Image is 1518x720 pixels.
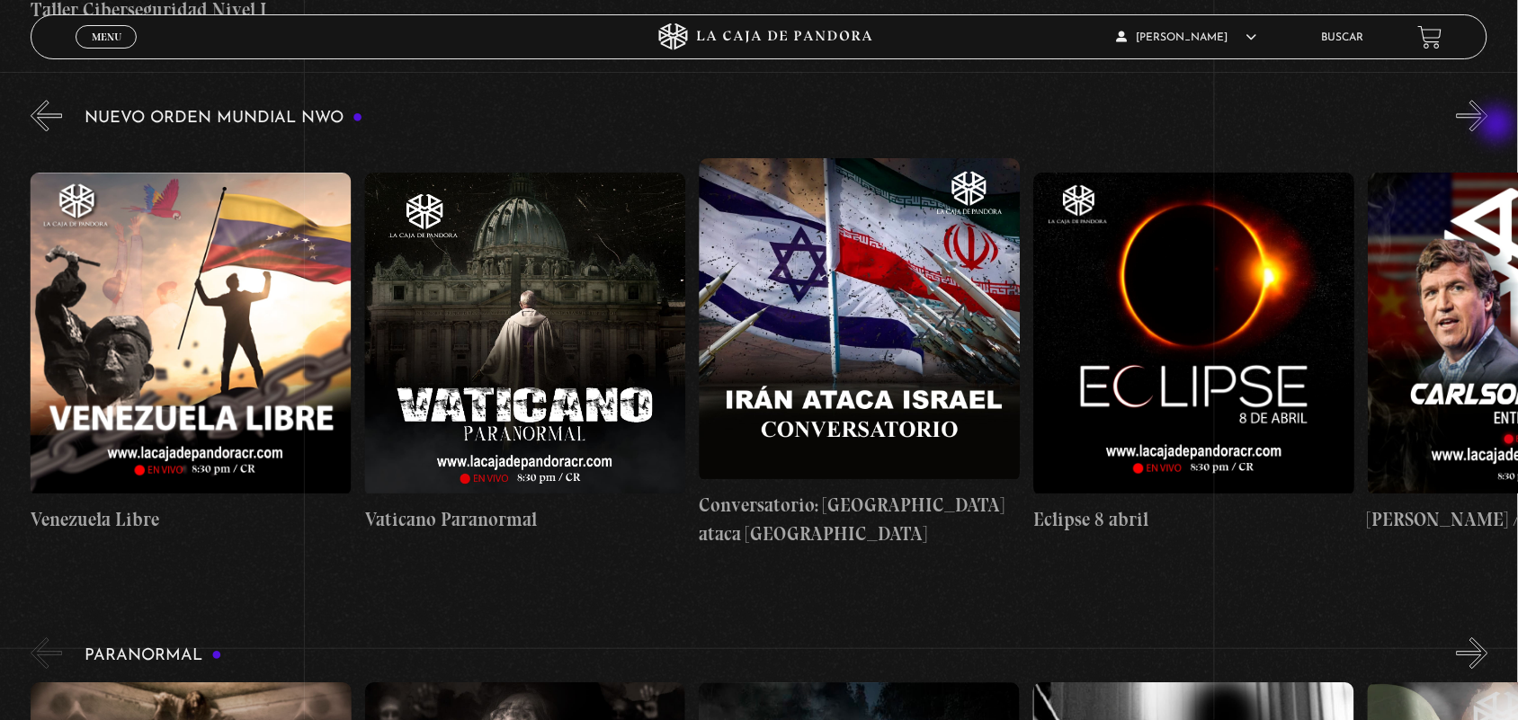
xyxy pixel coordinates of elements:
a: Eclipse 8 abril [1034,145,1355,563]
button: Previous [31,100,62,131]
a: Venezuela Libre [31,145,352,563]
button: Next [1457,637,1488,669]
h3: Paranormal [85,647,222,664]
button: Previous [31,637,62,669]
span: Cerrar [85,47,128,59]
a: Buscar [1322,32,1364,43]
button: Next [1457,100,1488,131]
a: Conversatorio: [GEOGRAPHIC_DATA] ataca [GEOGRAPHIC_DATA] [700,145,1021,563]
h4: Conversatorio: [GEOGRAPHIC_DATA] ataca [GEOGRAPHIC_DATA] [700,491,1021,547]
a: View your shopping cart [1418,25,1442,49]
h4: Eclipse 8 abril [1034,505,1355,534]
h4: Vaticano Paranormal [365,505,686,534]
a: Vaticano Paranormal [365,145,686,563]
span: [PERSON_NAME] [1117,32,1257,43]
span: Menu [92,31,121,42]
h3: Nuevo Orden Mundial NWO [85,110,363,127]
h4: Venezuela Libre [31,505,352,534]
